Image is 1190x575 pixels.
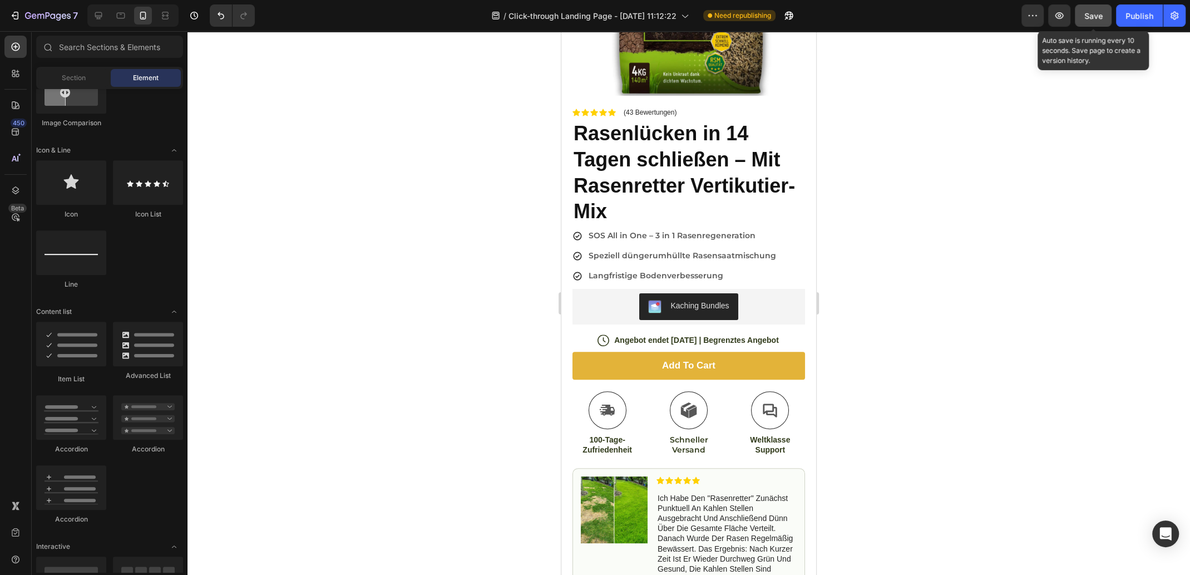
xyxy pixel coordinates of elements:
[1084,11,1103,21] span: Save
[165,538,183,556] span: Toggle open
[36,307,72,317] span: Content list
[11,119,27,127] div: 450
[36,145,71,155] span: Icon & Line
[210,4,255,27] div: Undo/Redo
[1152,520,1179,547] div: Open Intercom Messenger
[36,279,106,289] div: Line
[96,462,234,573] p: ich habe den "rasenretter" zunächst punktuell an kahlen stellen ausgebracht und anschließend dünn...
[36,118,106,128] div: Image Comparison
[113,444,183,454] div: Accordion
[36,514,106,524] div: Accordion
[36,374,106,384] div: Item List
[714,11,771,21] span: Need republishing
[133,73,159,83] span: Element
[36,444,106,454] div: Accordion
[36,542,70,552] span: Interactive
[165,141,183,159] span: Toggle open
[113,371,183,381] div: Advanced List
[4,4,83,27] button: 7
[8,204,27,213] div: Beta
[1125,10,1153,22] div: Publish
[62,73,86,83] span: Section
[508,10,677,22] span: Click-through Landing Page - [DATE] 11:12:22
[165,303,183,321] span: Toggle open
[561,31,816,575] iframe: Design area
[36,36,183,58] input: Search Sections & Elements
[503,10,506,22] span: /
[73,9,78,22] p: 7
[1116,4,1163,27] button: Publish
[1075,4,1112,27] button: Save
[36,209,106,219] div: Icon
[113,209,183,219] div: Icon List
